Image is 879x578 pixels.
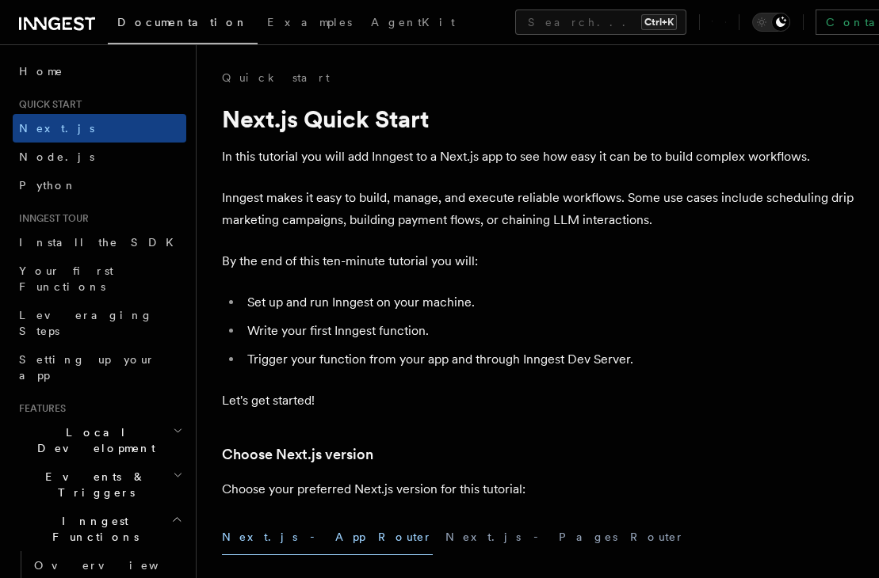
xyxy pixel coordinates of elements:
[13,228,186,257] a: Install the SDK
[13,257,186,301] a: Your first Functions
[13,424,173,456] span: Local Development
[13,171,186,200] a: Python
[34,559,197,572] span: Overview
[222,519,433,555] button: Next.js - App Router
[222,250,854,272] p: By the end of this ten-minute tutorial you will:
[13,301,186,345] a: Leveraging Steps
[117,16,248,29] span: Documentation
[19,63,63,79] span: Home
[19,353,155,382] span: Setting up your app
[243,291,854,314] li: Set up and run Inngest on your machine.
[222,70,330,86] a: Quick start
[19,122,94,135] span: Next.js
[13,57,186,86] a: Home
[19,236,183,249] span: Install the SDK
[222,146,854,168] p: In this tutorial you will add Inngest to a Next.js app to see how easy it can be to build complex...
[13,143,186,171] a: Node.js
[222,390,854,412] p: Let's get started!
[13,507,186,551] button: Inngest Functions
[222,187,854,231] p: Inngest makes it easy to build, manage, and execute reliable workflows. Some use cases include sc...
[13,513,171,545] span: Inngest Functions
[19,150,94,163] span: Node.js
[752,13,790,32] button: Toggle dark mode
[19,179,77,192] span: Python
[13,345,186,390] a: Setting up your app
[371,16,455,29] span: AgentKit
[108,5,258,44] a: Documentation
[641,14,677,30] kbd: Ctrl+K
[13,402,66,415] span: Features
[13,469,173,500] span: Events & Triggers
[445,519,685,555] button: Next.js - Pages Router
[515,10,686,35] button: Search...Ctrl+K
[19,309,153,337] span: Leveraging Steps
[13,114,186,143] a: Next.js
[243,348,854,371] li: Trigger your function from your app and through Inngest Dev Server.
[13,212,89,225] span: Inngest tour
[361,5,464,43] a: AgentKit
[13,418,186,462] button: Local Development
[19,264,113,293] span: Your first Functions
[13,98,82,111] span: Quick start
[222,105,854,133] h1: Next.js Quick Start
[267,16,352,29] span: Examples
[243,320,854,342] li: Write your first Inngest function.
[258,5,361,43] a: Examples
[13,462,186,507] button: Events & Triggers
[222,478,854,500] p: Choose your preferred Next.js version for this tutorial:
[222,443,373,466] a: Choose Next.js version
